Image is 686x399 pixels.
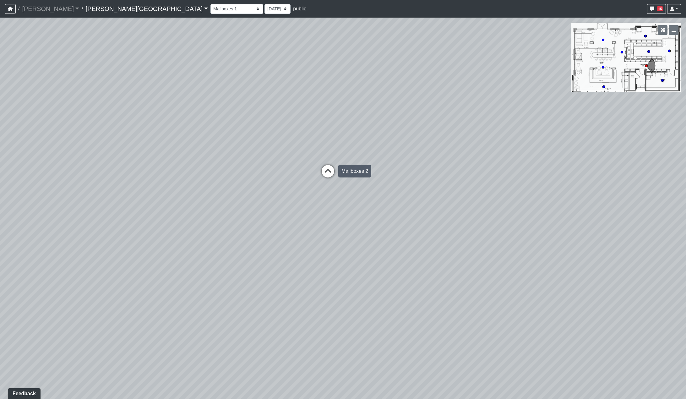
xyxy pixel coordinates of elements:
a: [PERSON_NAME] [22,3,79,15]
span: / [16,3,22,15]
span: 15 [657,6,663,11]
iframe: Ybug feedback widget [5,386,42,399]
a: [PERSON_NAME][GEOGRAPHIC_DATA] [85,3,208,15]
button: 15 [647,4,666,14]
div: Mailboxes 2 [338,165,371,178]
span: / [79,3,85,15]
span: public [293,6,306,11]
